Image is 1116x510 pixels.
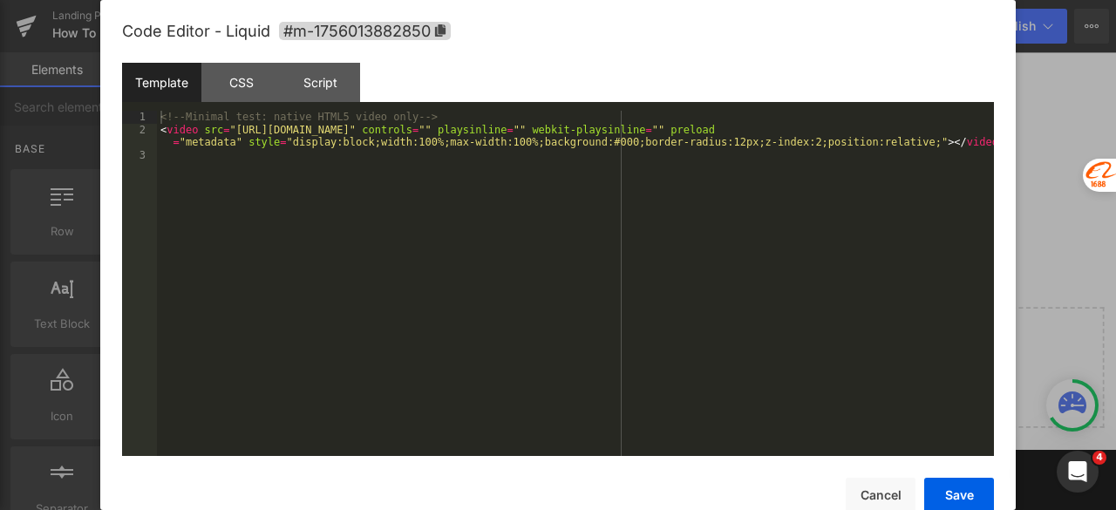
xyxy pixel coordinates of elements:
div: Template [122,63,201,102]
iframe: Intercom live chat [1057,451,1099,493]
span: Click to copy [279,22,451,40]
a: Add Single Section [534,343,691,378]
a: Explore Blocks [364,343,521,378]
div: Script [281,63,360,102]
span: 4 [1092,451,1106,465]
div: CSS [201,63,281,102]
span: Code Editor - Liquid [122,22,270,40]
div: 1 [122,111,157,124]
p: or Drag & Drop elements from left sidebar [42,392,1013,405]
div: 3 [122,149,157,162]
div: 2 [122,124,157,149]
